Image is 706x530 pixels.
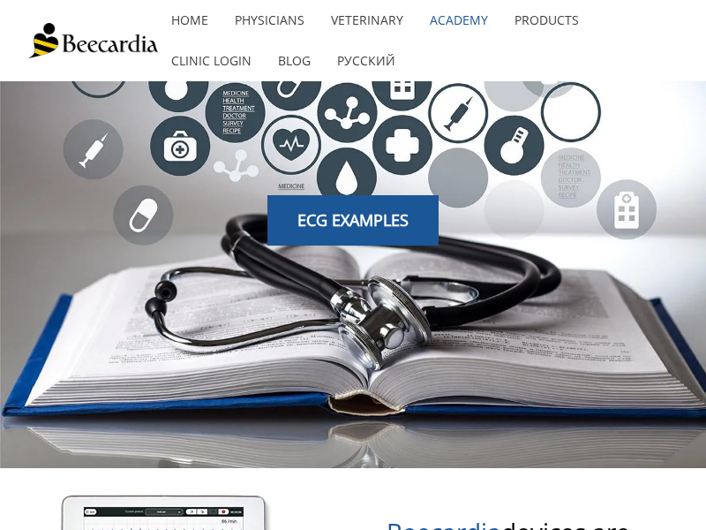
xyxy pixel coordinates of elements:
[267,195,439,246] a: ECG EXAMPLES
[28,23,158,58] img: Beecardia
[158,41,265,81] a: Clinic Login
[324,41,409,81] a: Русский
[265,41,324,81] a: Blog
[297,209,409,231] span: ECG EXAMPLES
